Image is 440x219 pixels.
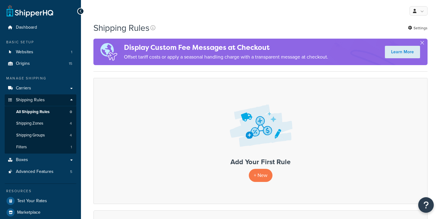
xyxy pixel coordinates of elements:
a: Shipping Zones 4 [5,118,76,129]
h3: Add Your First Rule [100,158,421,166]
span: Shipping Rules [16,98,45,103]
p: + New [249,169,272,182]
span: Shipping Groups [16,133,45,138]
a: Websites 1 [5,46,76,58]
h4: Display Custom Fee Messages at Checkout [124,42,328,53]
li: Shipping Zones [5,118,76,129]
span: Boxes [16,157,28,163]
li: Shipping Rules [5,94,76,154]
span: Dashboard [16,25,37,30]
span: Origins [16,61,30,66]
span: Advanced Features [16,169,54,174]
span: 15 [69,61,72,66]
a: All Shipping Rules 0 [5,106,76,118]
a: Boxes [5,154,76,166]
span: Shipping Zones [16,121,43,126]
span: Test Your Rates [17,198,47,204]
a: Shipping Rules [5,94,76,106]
a: Learn More [385,46,420,58]
span: Carriers [16,86,31,91]
div: Resources [5,188,76,194]
a: Settings [408,24,428,32]
span: 1 [71,145,72,150]
a: Carriers [5,83,76,94]
span: 5 [70,169,72,174]
li: Websites [5,46,76,58]
span: All Shipping Rules [16,109,50,115]
li: Shipping Groups [5,130,76,141]
span: 4 [70,121,72,126]
p: Offset tariff costs or apply a seasonal handling charge with a transparent message at checkout. [124,53,328,61]
a: Origins 15 [5,58,76,69]
img: duties-banner-06bc72dcb5fe05cb3f9472aba00be2ae8eb53ab6f0d8bb03d382ba314ac3c341.png [93,39,124,65]
div: Manage Shipping [5,76,76,81]
li: Origins [5,58,76,69]
span: 0 [70,109,72,115]
h1: Shipping Rules [93,22,149,34]
a: ShipperHQ Home [7,5,53,17]
a: Marketplace [5,207,76,218]
li: All Shipping Rules [5,106,76,118]
span: Filters [16,145,27,150]
a: Shipping Groups 4 [5,130,76,141]
span: Websites [16,50,33,55]
a: Dashboard [5,22,76,33]
a: Filters 1 [5,141,76,153]
li: Advanced Features [5,166,76,178]
span: Marketplace [17,210,40,215]
div: Basic Setup [5,40,76,45]
button: Open Resource Center [418,197,434,213]
span: 4 [70,133,72,138]
a: Advanced Features 5 [5,166,76,178]
a: Test Your Rates [5,195,76,207]
span: 1 [71,50,72,55]
li: Filters [5,141,76,153]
